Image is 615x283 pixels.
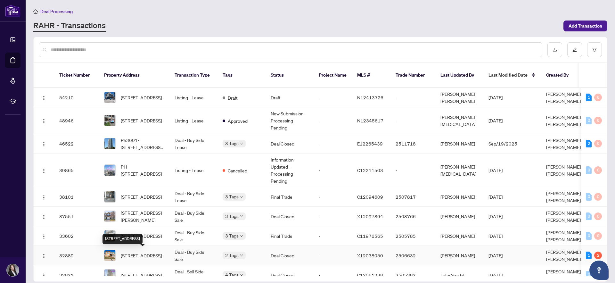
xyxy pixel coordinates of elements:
[104,270,115,280] img: thumbnail-img
[390,134,435,154] td: 2511718
[547,42,562,57] button: download
[169,63,217,88] th: Transaction Type
[314,107,352,134] td: -
[314,88,352,107] td: -
[39,92,49,103] button: Logo
[266,187,314,207] td: Final Trade
[546,249,581,262] span: [PERSON_NAME] [PERSON_NAME]
[563,21,607,31] button: Add Transaction
[39,250,49,261] button: Logo
[121,232,162,239] span: [STREET_ADDRESS]
[41,273,46,278] img: Logo
[541,63,579,88] th: Created By
[594,166,602,174] div: 0
[225,212,239,220] span: 3 Tags
[39,192,49,202] button: Logo
[435,154,483,187] td: [PERSON_NAME][MEDICAL_DATA]
[54,107,99,134] td: 48946
[7,264,19,276] img: Profile Icon
[390,63,435,88] th: Trade Number
[240,234,243,237] span: down
[240,215,243,218] span: down
[390,88,435,107] td: -
[594,94,602,101] div: 0
[169,226,217,246] td: Deal - Buy Side Sale
[314,154,352,187] td: -
[435,226,483,246] td: [PERSON_NAME]
[488,213,503,219] span: [DATE]
[225,193,239,200] span: 3 Tags
[546,210,581,223] span: [PERSON_NAME] [PERSON_NAME]
[169,88,217,107] td: Listing - Lease
[33,20,106,32] a: RAHR - Transactions
[587,42,602,57] button: filter
[54,246,99,265] td: 32889
[546,190,581,203] span: [PERSON_NAME] [PERSON_NAME]
[483,63,541,88] th: Last Modified Date
[488,118,503,123] span: [DATE]
[314,207,352,226] td: -
[54,63,99,88] th: Ticket Number
[390,187,435,207] td: 2507817
[435,88,483,107] td: [PERSON_NAME] [PERSON_NAME]
[546,164,581,177] span: [PERSON_NAME] [PERSON_NAME]
[240,195,243,198] span: down
[121,94,162,101] span: [STREET_ADDRESS]
[352,63,390,88] th: MLS #
[357,194,383,200] span: C12094609
[586,271,592,279] div: 0
[546,91,581,104] span: [PERSON_NAME] [PERSON_NAME]
[357,167,383,173] span: C12211503
[41,142,46,147] img: Logo
[104,250,115,261] img: thumbnail-img
[586,212,592,220] div: 0
[169,134,217,154] td: Deal - Buy Side Lease
[586,193,592,201] div: 0
[102,234,143,244] div: [STREET_ADDRESS]
[488,71,528,79] span: Last Modified Date
[228,167,247,174] span: Cancelled
[435,134,483,154] td: [PERSON_NAME]
[121,163,164,177] span: PH [STREET_ADDRESS]
[266,207,314,226] td: Deal Closed
[266,134,314,154] td: Deal Closed
[39,270,49,280] button: Logo
[586,252,592,259] div: 1
[41,119,46,124] img: Logo
[225,271,239,279] span: 4 Tags
[390,207,435,226] td: 2508766
[488,167,503,173] span: [DATE]
[586,117,592,124] div: 0
[589,261,609,280] button: Open asap
[435,207,483,226] td: [PERSON_NAME]
[54,88,99,107] td: 54210
[41,195,46,200] img: Logo
[435,246,483,265] td: [PERSON_NAME]
[266,107,314,134] td: New Submission - Processing Pending
[54,226,99,246] td: 33602
[266,63,314,88] th: Status
[41,234,46,239] img: Logo
[546,137,581,150] span: [PERSON_NAME] [PERSON_NAME]
[54,207,99,226] td: 37551
[169,154,217,187] td: Listing - Lease
[586,166,592,174] div: 0
[5,5,20,17] img: logo
[225,232,239,239] span: 3 Tags
[104,211,115,222] img: thumbnail-img
[169,107,217,134] td: Listing - Lease
[104,92,115,103] img: thumbnail-img
[121,137,164,151] span: Ph3601-[STREET_ADDRESS][PERSON_NAME]
[225,140,239,147] span: 3 Tags
[357,95,383,100] span: N12413726
[488,194,503,200] span: [DATE]
[228,94,238,101] span: Draft
[121,271,162,279] span: [STREET_ADDRESS]
[546,114,581,127] span: [PERSON_NAME] [PERSON_NAME]
[314,246,352,265] td: -
[104,191,115,202] img: thumbnail-img
[104,230,115,241] img: thumbnail-img
[104,165,115,176] img: thumbnail-img
[357,213,383,219] span: X12097894
[586,94,592,101] div: 1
